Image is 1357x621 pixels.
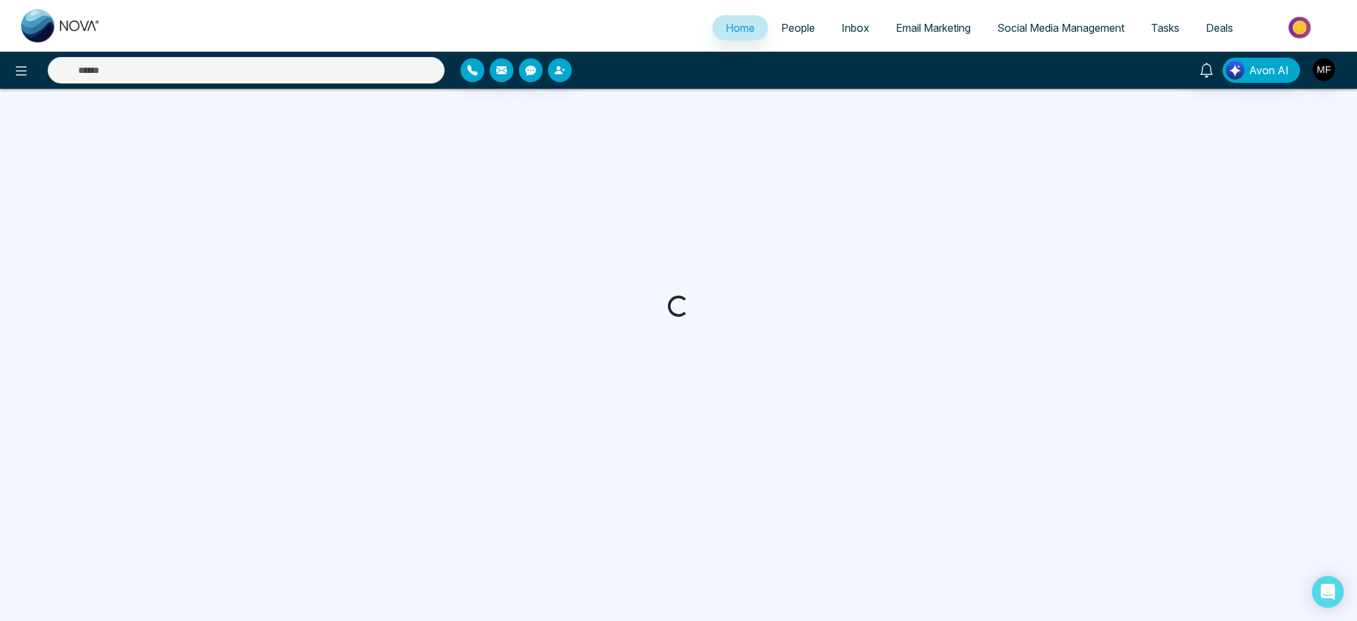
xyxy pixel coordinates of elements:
img: Market-place.gif [1253,13,1349,42]
button: Avon AI [1222,58,1300,83]
span: Tasks [1151,21,1179,34]
img: Lead Flow [1226,61,1244,80]
span: Inbox [841,21,869,34]
img: User Avatar [1313,58,1335,81]
span: Avon AI [1249,62,1289,78]
span: People [781,21,815,34]
a: Inbox [828,15,883,40]
span: Email Marketing [896,21,971,34]
div: Open Intercom Messenger [1312,576,1344,608]
span: Social Media Management [997,21,1124,34]
span: Home [726,21,755,34]
a: Home [712,15,768,40]
a: Social Media Management [984,15,1138,40]
a: Tasks [1138,15,1193,40]
span: Deals [1206,21,1233,34]
a: Email Marketing [883,15,984,40]
a: People [768,15,828,40]
a: Deals [1193,15,1246,40]
img: Nova CRM Logo [21,9,101,42]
